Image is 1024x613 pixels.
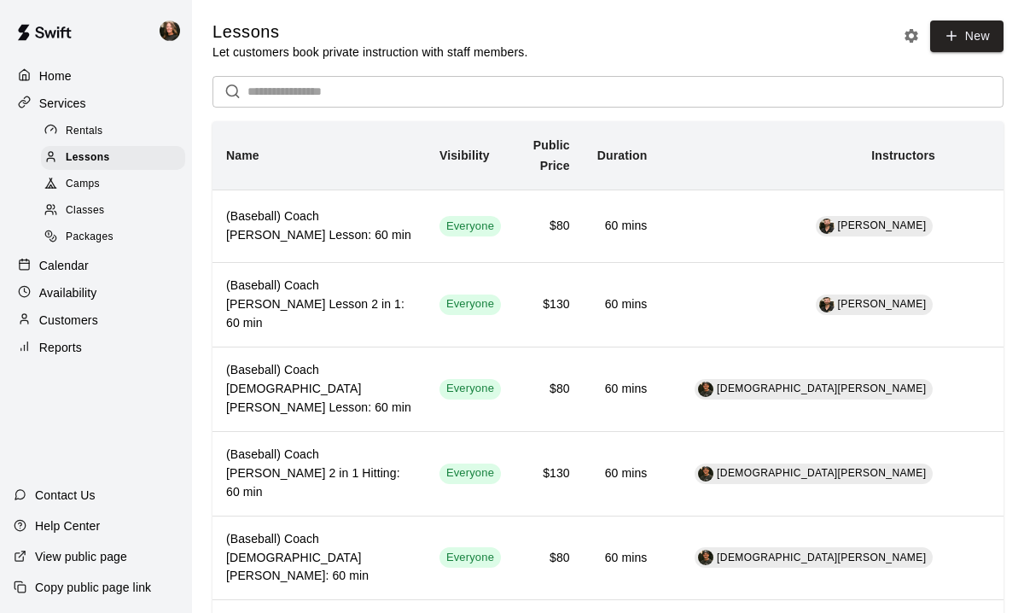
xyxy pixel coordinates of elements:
[41,198,192,225] a: Classes
[41,118,192,144] a: Rentals
[528,549,570,568] h6: $80
[717,552,926,563] span: [DEMOGRAPHIC_DATA][PERSON_NAME]
[39,284,97,301] p: Availability
[439,464,501,484] div: This service is visible to all of your customers
[439,295,501,315] div: This service is visible to all of your customers
[439,547,501,568] div: This service is visible to all of your customers
[819,297,835,312] img: Jacob Fisher
[226,149,259,162] b: Name
[528,380,570,399] h6: $80
[924,27,1004,42] a: New
[41,225,185,249] div: Packages
[39,67,72,85] p: Home
[226,446,412,502] h6: (Baseball) Coach [PERSON_NAME] 2 in 1 Hitting: 60 min
[41,172,185,196] div: Camps
[838,219,927,231] span: [PERSON_NAME]
[533,138,570,172] b: Public Price
[528,464,570,483] h6: $130
[439,296,501,312] span: Everyone
[35,517,100,534] p: Help Center
[41,120,185,143] div: Rentals
[439,379,501,400] div: This service is visible to all of your customers
[899,23,924,49] button: Lesson settings
[14,63,178,89] a: Home
[39,257,89,274] p: Calendar
[35,487,96,504] p: Contact Us
[66,123,103,140] span: Rentals
[156,14,192,48] div: AJ Seagle
[698,550,713,565] img: Christian Cocokios
[597,380,648,399] h6: 60 mins
[597,217,648,236] h6: 60 mins
[39,312,98,329] p: Customers
[41,144,192,171] a: Lessons
[717,467,926,479] span: [DEMOGRAPHIC_DATA][PERSON_NAME]
[14,253,178,278] a: Calendar
[66,176,100,193] span: Camps
[212,44,527,61] p: Let customers book private instruction with staff members.
[528,217,570,236] h6: $80
[439,219,501,235] span: Everyone
[41,146,185,170] div: Lessons
[41,172,192,198] a: Camps
[41,199,185,223] div: Classes
[597,295,648,314] h6: 60 mins
[212,20,527,44] h5: Lessons
[838,298,927,310] span: [PERSON_NAME]
[14,335,178,360] a: Reports
[439,550,501,566] span: Everyone
[597,464,648,483] h6: 60 mins
[14,307,178,333] a: Customers
[698,382,713,397] img: Christian Cocokios
[226,207,412,245] h6: (Baseball) Coach [PERSON_NAME] Lesson: 60 min
[819,219,835,234] img: Jacob Fisher
[871,149,935,162] b: Instructors
[597,549,648,568] h6: 60 mins
[439,465,501,482] span: Everyone
[14,90,178,116] a: Services
[66,229,113,246] span: Packages
[66,202,104,219] span: Classes
[39,339,82,356] p: Reports
[717,382,926,394] span: [DEMOGRAPHIC_DATA][PERSON_NAME]
[14,280,178,306] a: Availability
[930,20,1004,52] button: New
[597,149,648,162] b: Duration
[698,466,713,482] img: Christian Cocokios
[226,361,412,417] h6: (Baseball) Coach [DEMOGRAPHIC_DATA][PERSON_NAME] Lesson: 60 min
[439,381,501,397] span: Everyone
[226,277,412,333] h6: (Baseball) Coach [PERSON_NAME] Lesson 2 in 1: 60 min
[35,548,127,565] p: View public page
[439,216,501,236] div: This service is visible to all of your customers
[160,20,180,41] img: AJ Seagle
[528,295,570,314] h6: $130
[226,530,412,587] h6: (Baseball) Coach [DEMOGRAPHIC_DATA][PERSON_NAME]: 60 min
[41,225,192,251] a: Packages
[439,149,490,162] b: Visibility
[66,149,110,166] span: Lessons
[39,95,86,112] p: Services
[35,579,151,596] p: Copy public page link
